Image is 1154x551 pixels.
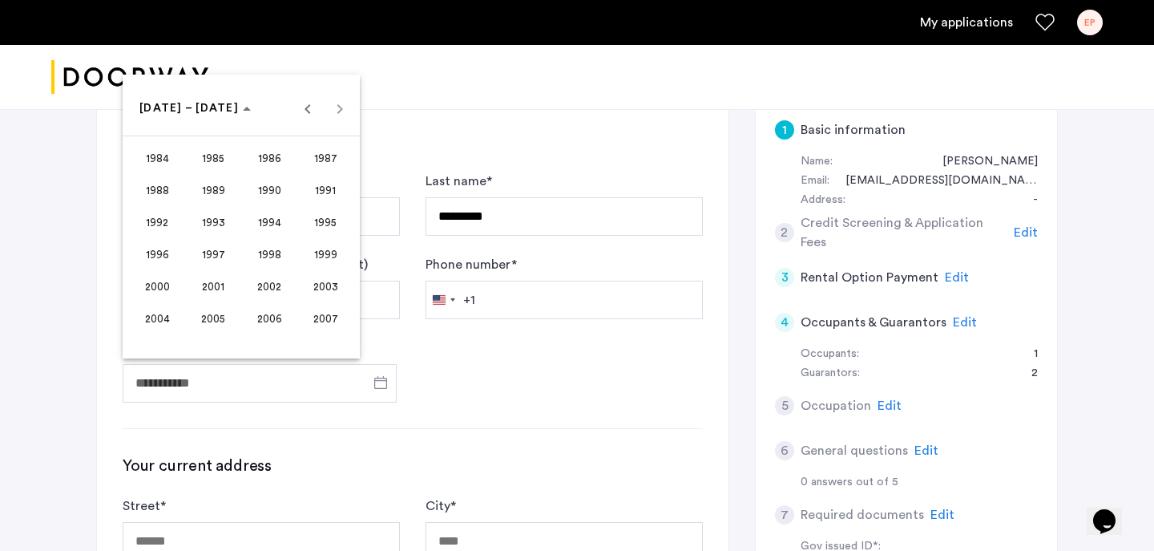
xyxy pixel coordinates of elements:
button: Previous 24 years [292,92,324,124]
span: 2003 [301,272,351,301]
span: 1991 [301,176,351,205]
button: 1993 [185,206,241,238]
button: 1984 [129,142,185,174]
button: 2003 [297,270,353,302]
span: 1986 [244,144,295,172]
button: 1988 [129,174,185,206]
button: 1994 [241,206,297,238]
button: 2001 [185,270,241,302]
button: 2004 [129,302,185,334]
iframe: chat widget [1087,487,1138,535]
button: 1989 [185,174,241,206]
span: 2007 [301,304,351,333]
span: 1995 [301,208,351,237]
button: 1996 [129,238,185,270]
button: 1991 [297,174,353,206]
button: Choose date [133,94,257,123]
button: 2005 [185,302,241,334]
span: 1990 [244,176,295,205]
span: 1999 [301,240,351,269]
span: 2000 [132,272,183,301]
button: 1986 [241,142,297,174]
span: 2001 [188,272,239,301]
button: 1990 [241,174,297,206]
span: 2002 [244,272,295,301]
button: 1997 [185,238,241,270]
span: 1984 [132,144,183,172]
span: 2004 [132,304,183,333]
button: 2006 [241,302,297,334]
span: 1988 [132,176,183,205]
span: [DATE] – [DATE] [139,103,239,114]
button: 2007 [297,302,353,334]
span: 1989 [188,176,239,205]
button: 1985 [185,142,241,174]
button: 2002 [241,270,297,302]
button: 1992 [129,206,185,238]
span: 1987 [301,144,351,172]
span: 1992 [132,208,183,237]
button: 1999 [297,238,353,270]
span: 2006 [244,304,295,333]
span: 1993 [188,208,239,237]
span: 1985 [188,144,239,172]
span: 1994 [244,208,295,237]
button: 1995 [297,206,353,238]
button: 1998 [241,238,297,270]
span: 2005 [188,304,239,333]
button: 1987 [297,142,353,174]
span: 1996 [132,240,183,269]
button: 2000 [129,270,185,302]
span: 1997 [188,240,239,269]
span: 1998 [244,240,295,269]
